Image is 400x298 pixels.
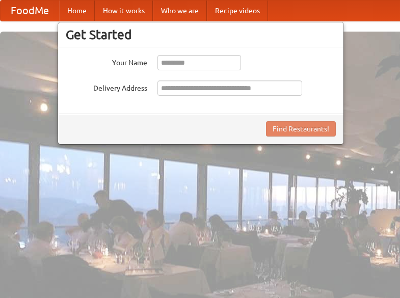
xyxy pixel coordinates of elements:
[95,1,153,21] a: How it works
[266,121,336,137] button: Find Restaurants!
[1,1,59,21] a: FoodMe
[66,27,336,42] h3: Get Started
[207,1,268,21] a: Recipe videos
[66,80,147,93] label: Delivery Address
[59,1,95,21] a: Home
[66,55,147,68] label: Your Name
[153,1,207,21] a: Who we are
